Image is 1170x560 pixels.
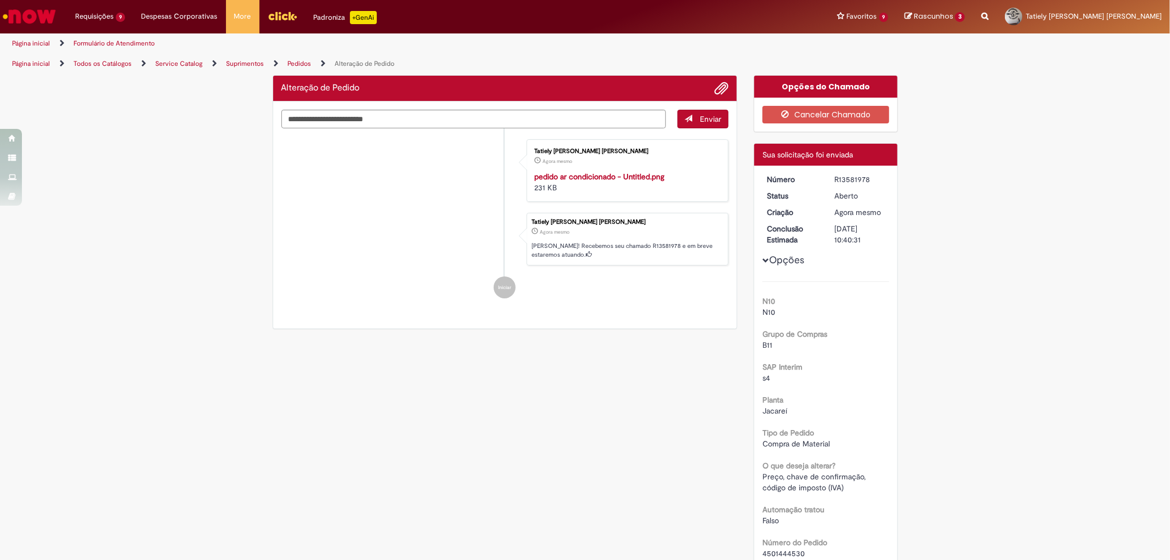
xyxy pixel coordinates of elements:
b: O que deseja alterar? [762,461,835,471]
p: [PERSON_NAME]! Recebemos seu chamado R13581978 e em breve estaremos atuando. [532,242,722,259]
h2: Alteração de Pedido Histórico de tíquete [281,83,360,93]
dt: Número [759,174,826,185]
div: R13581978 [834,174,885,185]
span: Jacareí [762,406,787,416]
p: +GenAi [350,11,377,24]
time: 30/09/2025 14:40:13 [542,158,572,165]
a: Formulário de Atendimento [74,39,155,48]
span: More [234,11,251,22]
a: Alteração de Pedido [335,59,394,68]
div: Tatiely [PERSON_NAME] [PERSON_NAME] [534,148,717,155]
span: Despesas Corporativas [142,11,218,22]
span: 4501444530 [762,548,805,558]
span: Rascunhos [914,11,953,21]
span: 3 [955,12,965,22]
img: ServiceNow [1,5,58,27]
span: s4 [762,373,770,383]
img: click_logo_yellow_360x200.png [268,8,297,24]
div: Opções do Chamado [754,76,897,98]
b: Grupo de Compras [762,329,827,339]
button: Adicionar anexos [714,81,728,95]
span: 9 [116,13,125,22]
span: Agora mesmo [834,207,881,217]
li: Tatiely Cristina Mendes Ramos [281,213,729,265]
div: Aberto [834,190,885,201]
span: Compra de Material [762,439,830,449]
dt: Status [759,190,826,201]
a: Service Catalog [155,59,202,68]
time: 30/09/2025 14:40:28 [834,207,881,217]
div: Padroniza [314,11,377,24]
textarea: Digite sua mensagem aqui... [281,110,666,128]
div: 30/09/2025 14:40:28 [834,207,885,218]
span: Favoritos [847,11,877,22]
dt: Conclusão Estimada [759,223,826,245]
b: Automação tratou [762,505,824,514]
ul: Trilhas de página [8,33,772,54]
dt: Criação [759,207,826,218]
span: Enviar [700,114,721,124]
a: Rascunhos [905,12,965,22]
span: Preço, chave de confirmação, código de imposto (IVA) [762,472,868,493]
a: pedido ar condicionado - Untitled.png [534,172,664,182]
span: 9 [879,13,889,22]
span: Falso [762,516,779,525]
a: Página inicial [12,59,50,68]
span: B11 [762,340,772,350]
span: Agora mesmo [540,229,569,235]
a: Página inicial [12,39,50,48]
a: Pedidos [287,59,311,68]
ul: Histórico de tíquete [281,128,729,309]
b: Planta [762,395,783,405]
a: Suprimentos [226,59,264,68]
span: N10 [762,307,775,317]
div: Tatiely [PERSON_NAME] [PERSON_NAME] [532,219,722,225]
span: Sua solicitação foi enviada [762,150,853,160]
a: Todos os Catálogos [74,59,132,68]
b: Tipo de Pedido [762,428,814,438]
b: N10 [762,296,775,306]
span: Tatiely [PERSON_NAME] [PERSON_NAME] [1026,12,1162,21]
time: 30/09/2025 14:40:28 [540,229,569,235]
ul: Trilhas de página [8,54,772,74]
div: [DATE] 10:40:31 [834,223,885,245]
button: Enviar [677,110,728,128]
b: Número do Pedido [762,538,827,547]
div: 231 KB [534,171,717,193]
button: Cancelar Chamado [762,106,889,123]
span: Agora mesmo [542,158,572,165]
b: SAP Interim [762,362,802,372]
span: Requisições [75,11,114,22]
